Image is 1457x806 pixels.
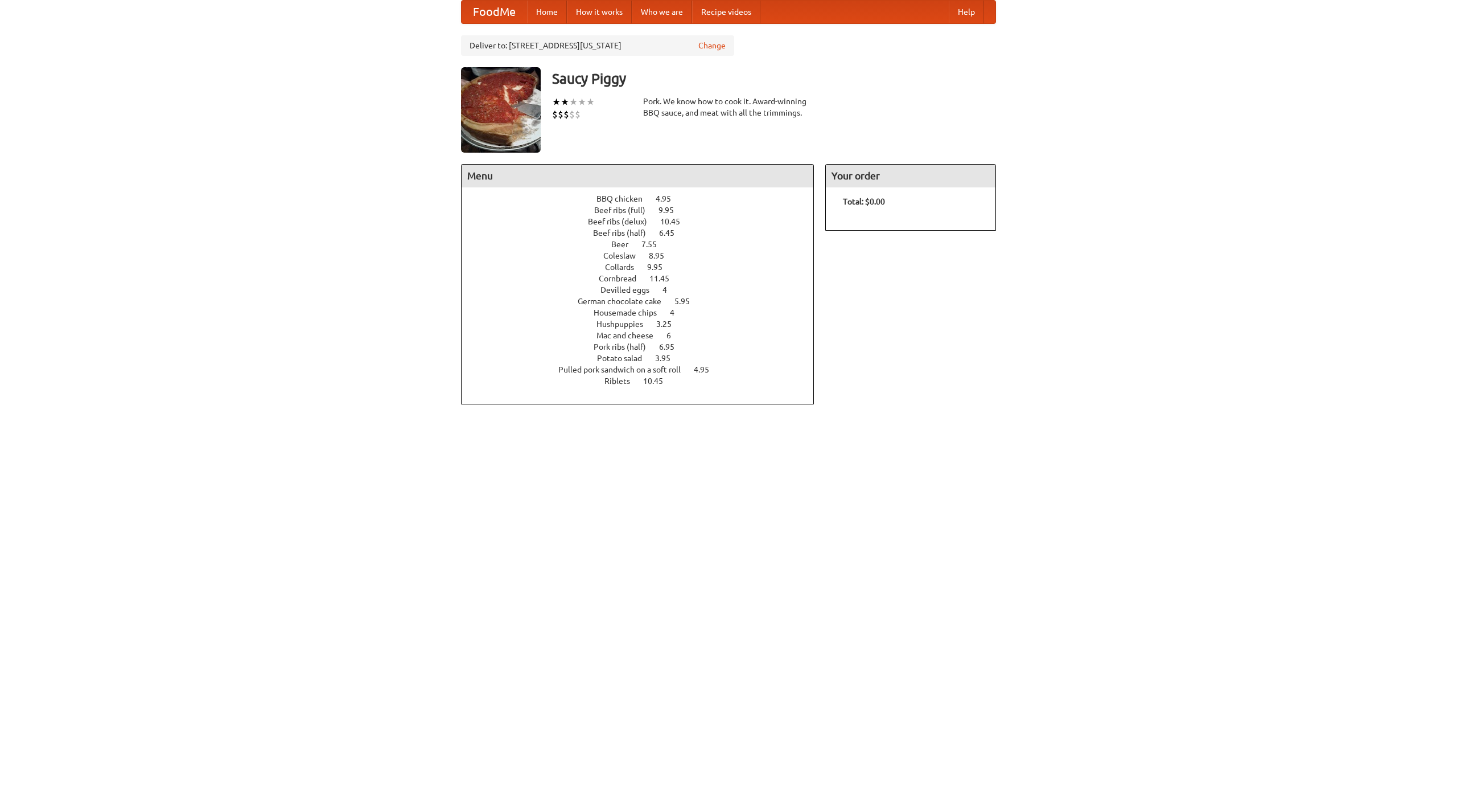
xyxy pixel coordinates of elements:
span: 11.45 [649,274,681,283]
h3: Saucy Piggy [552,67,996,90]
span: 6.95 [659,342,686,351]
a: Help [949,1,984,23]
span: Hushpuppies [596,320,655,329]
a: Devilled eggs 4 [600,285,688,294]
span: 4.95 [656,194,682,203]
li: $ [552,108,558,121]
span: 4.95 [694,365,721,374]
li: ★ [578,96,586,108]
li: ★ [561,96,569,108]
span: 6 [666,331,682,340]
span: 9.95 [658,206,685,215]
a: Collards 9.95 [605,263,684,272]
h4: Menu [462,165,813,187]
span: Pork ribs (half) [594,342,657,351]
a: BBQ chicken 4.95 [596,194,692,203]
a: Cornbread 11.45 [599,274,690,283]
span: BBQ chicken [596,194,654,203]
span: 10.45 [643,377,674,386]
a: Mac and cheese 6 [596,331,692,340]
a: Beef ribs (half) 6.45 [593,228,695,238]
span: Coleslaw [603,251,647,260]
li: ★ [569,96,578,108]
a: How it works [567,1,632,23]
a: Pork ribs (half) 6.95 [594,342,695,351]
a: Home [527,1,567,23]
span: Beer [611,240,640,249]
a: Pulled pork sandwich on a soft roll 4.95 [558,365,730,374]
a: Who we are [632,1,692,23]
a: Recipe videos [692,1,760,23]
a: Change [698,40,726,51]
a: FoodMe [462,1,527,23]
a: Housemade chips 4 [594,308,695,317]
span: Devilled eggs [600,285,661,294]
span: 4 [662,285,678,294]
span: Beef ribs (half) [593,228,657,238]
a: Beef ribs (full) 9.95 [594,206,695,215]
div: Deliver to: [STREET_ADDRESS][US_STATE] [461,35,734,56]
span: 10.45 [660,217,692,226]
div: Pork. We know how to cook it. Award-winning BBQ sauce, and meat with all the trimmings. [643,96,814,118]
span: Mac and cheese [596,331,665,340]
span: 3.95 [655,354,682,363]
span: 7.55 [641,240,668,249]
span: Beef ribs (full) [594,206,657,215]
a: German chocolate cake 5.95 [578,297,711,306]
span: Collards [605,263,645,272]
li: $ [569,108,575,121]
span: 4 [670,308,686,317]
b: Total: $0.00 [843,197,885,206]
span: 5.95 [674,297,701,306]
li: $ [563,108,569,121]
li: $ [558,108,563,121]
li: ★ [552,96,561,108]
h4: Your order [826,165,995,187]
a: Beef ribs (delux) 10.45 [588,217,701,226]
a: Riblets 10.45 [604,377,684,386]
span: Riblets [604,377,641,386]
li: ★ [586,96,595,108]
span: Beef ribs (delux) [588,217,658,226]
span: Cornbread [599,274,648,283]
span: 9.95 [647,263,674,272]
span: 8.95 [649,251,676,260]
span: Pulled pork sandwich on a soft roll [558,365,692,374]
span: German chocolate cake [578,297,673,306]
li: $ [575,108,581,121]
span: 6.45 [659,228,686,238]
a: Hushpuppies 3.25 [596,320,693,329]
a: Coleslaw 8.95 [603,251,685,260]
span: Housemade chips [594,308,668,317]
a: Beer 7.55 [611,240,678,249]
a: Potato salad 3.95 [597,354,692,363]
img: angular.jpg [461,67,541,153]
span: Potato salad [597,354,653,363]
span: 3.25 [656,320,683,329]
